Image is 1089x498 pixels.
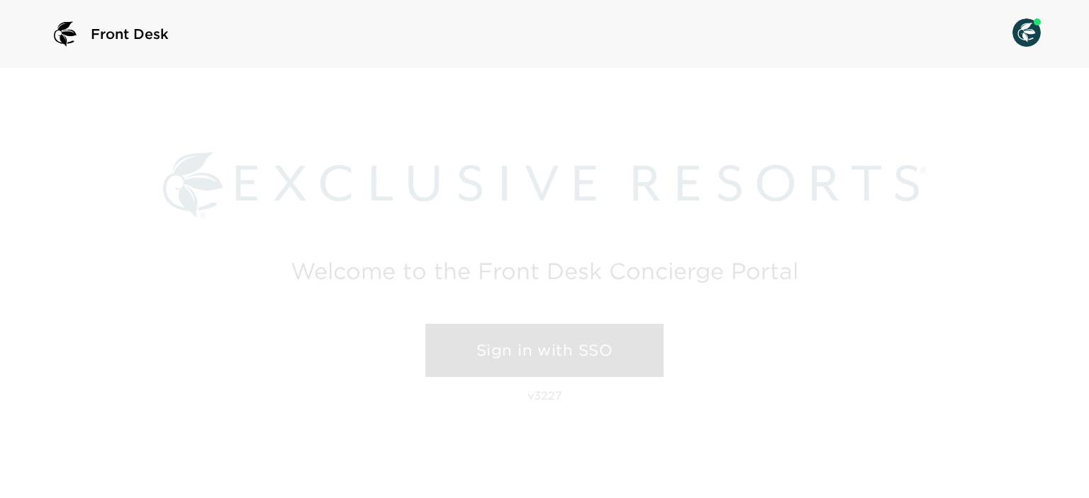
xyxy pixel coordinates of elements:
a: Sign in with SSO [425,324,664,378]
h2: Welcome to the Front Desk Concierge Portal [291,260,798,282]
p: v3227 [527,388,562,402]
img: User [1012,18,1041,47]
span: Front Desk [91,24,169,44]
img: logo [48,17,82,51]
img: Exclusive Resorts logo [163,152,925,219]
